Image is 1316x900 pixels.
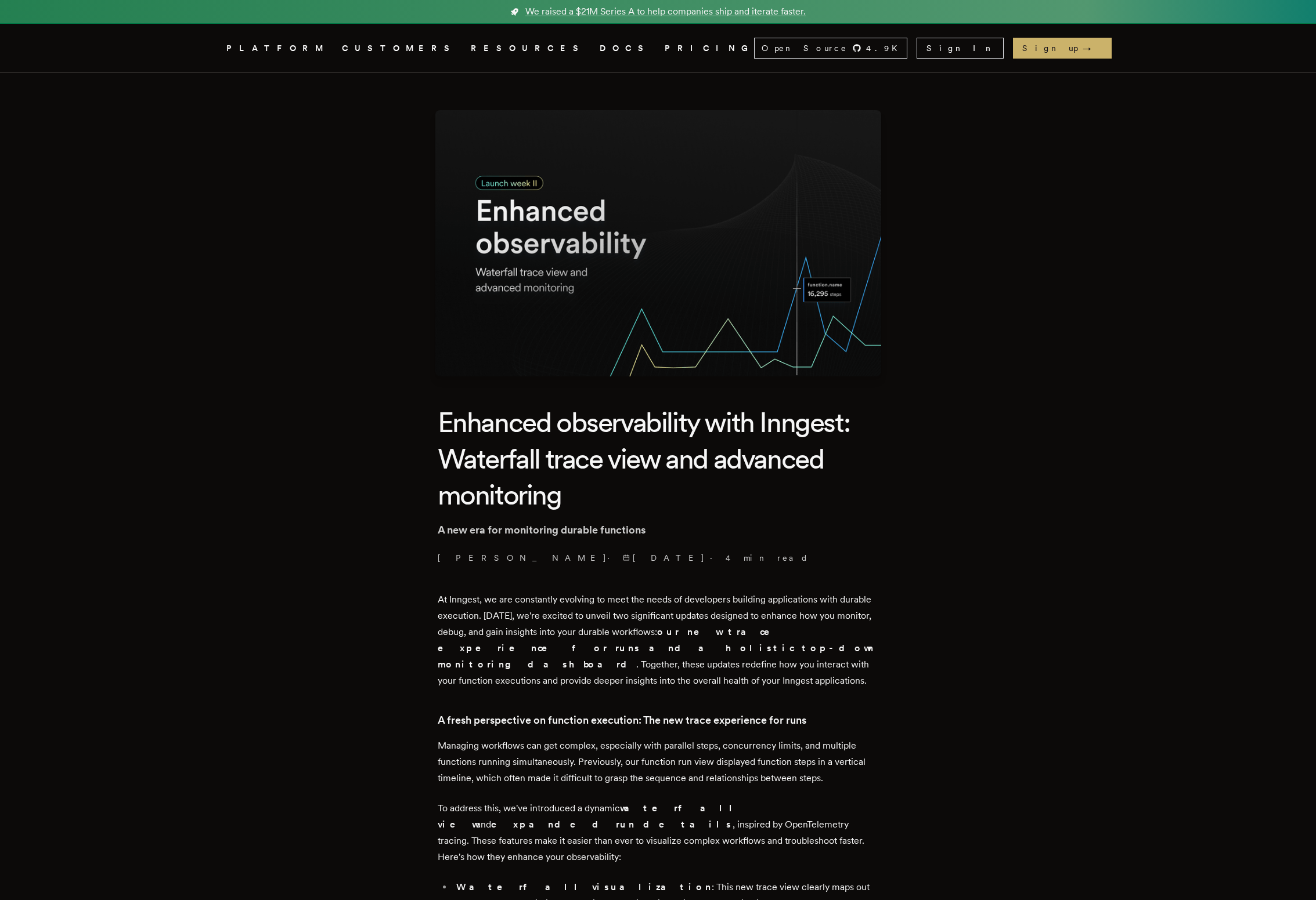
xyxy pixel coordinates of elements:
span: 4 min read [726,552,809,564]
span: [DATE] [623,552,705,564]
span: → [1083,42,1102,54]
a: CUSTOMERS [342,41,457,56]
img: Featured image for Enhanced observability with Inngest: Waterfall trace view and advanced monitor... [435,110,881,376]
strong: our new trace experience for runs and a holistic top-down monitoring dashboard [438,626,874,670]
button: RESOURCES [471,41,586,56]
p: [PERSON_NAME] · · [438,552,879,564]
nav: Global [194,24,1123,72]
a: PRICING [665,41,754,56]
h1: Enhanced observability with Inngest: Waterfall trace view and advanced monitoring [438,404,879,513]
span: 4.9 K [866,42,904,54]
button: PLATFORM [226,41,328,56]
p: At Inngest, we are constantly evolving to meet the needs of developers building applications with... [438,591,879,689]
p: To address this, we've introduced a dynamic and , inspired by OpenTelemetry tracing. These featur... [438,800,879,865]
p: Managing workflows can get complex, especially with parallel steps, concurrency limits, and multi... [438,738,879,786]
strong: Waterfall visualization [456,881,712,892]
strong: A fresh perspective on function execution: The new trace experience for runs [438,714,806,726]
a: Sign In [917,38,1004,59]
p: A new era for monitoring durable functions [438,522,879,538]
span: Open Source [762,42,848,54]
a: DOCS [600,41,651,56]
a: Sign up [1013,38,1112,59]
strong: expanded run details [491,819,733,830]
span: We raised a $21M Series A to help companies ship and iterate faster. [525,5,806,19]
